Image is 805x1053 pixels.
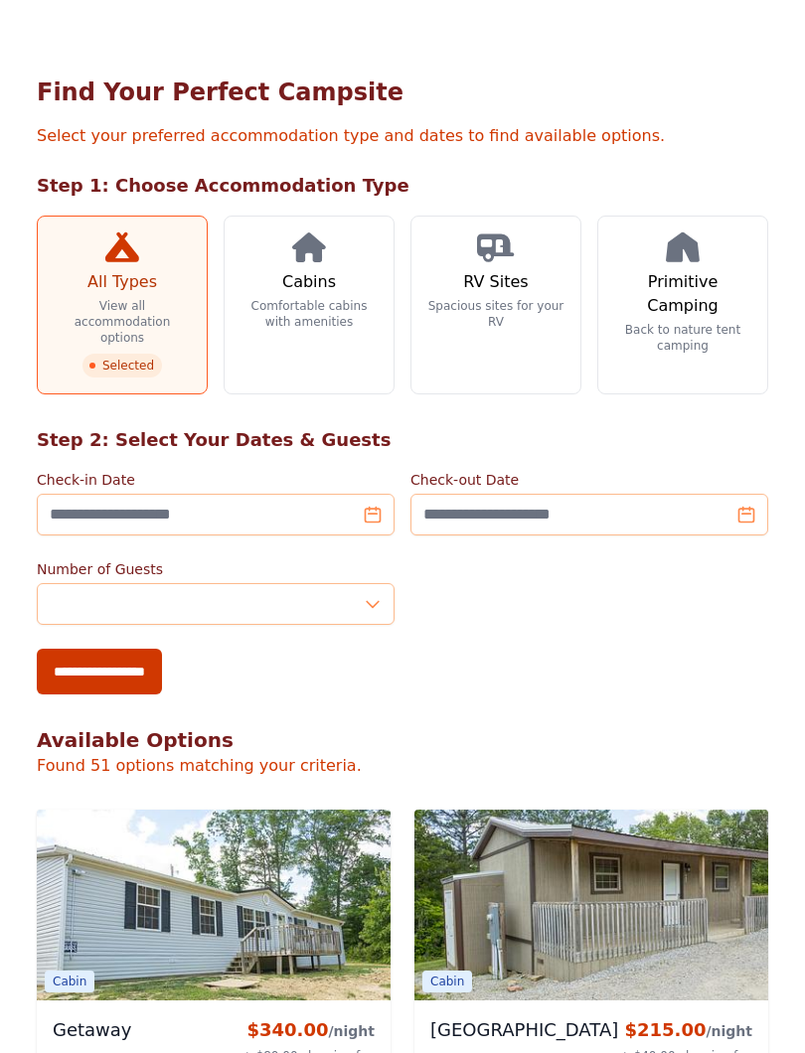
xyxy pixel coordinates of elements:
[224,216,395,394] a: Cabins Comfortable cabins with amenities
[37,754,768,778] p: Found 51 options matching your criteria.
[706,1023,752,1039] span: /night
[37,172,768,200] h2: Step 1: Choose Accommodation Type
[37,76,768,108] h1: Find Your Perfect Campsite
[37,124,768,148] p: Select your preferred accommodation type and dates to find available options.
[414,810,768,1000] img: Hillbilly Palace
[430,1016,618,1044] h3: [GEOGRAPHIC_DATA]
[37,426,768,454] h2: Step 2: Select Your Dates & Guests
[53,1016,132,1044] h3: Getaway
[242,1016,375,1044] div: $340.00
[241,298,378,330] p: Comfortable cabins with amenities
[54,298,191,346] p: View all accommodation options
[614,322,751,354] p: Back to nature tent camping
[328,1023,375,1039] span: /night
[614,270,751,318] h3: Primitive Camping
[620,1016,752,1044] div: $215.00
[282,270,336,294] h3: Cabins
[37,559,395,579] label: Number of Guests
[410,470,768,490] label: Check-out Date
[82,354,162,377] span: Selected
[597,216,768,394] a: Primitive Camping Back to nature tent camping
[463,270,528,294] h3: RV Sites
[37,810,391,1000] img: Getaway
[87,270,157,294] h3: All Types
[422,971,472,992] span: Cabin
[37,216,208,394] a: All Types View all accommodation options Selected
[37,726,768,754] h2: Available Options
[427,298,564,330] p: Spacious sites for your RV
[37,470,395,490] label: Check-in Date
[45,971,94,992] span: Cabin
[410,216,581,394] a: RV Sites Spacious sites for your RV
